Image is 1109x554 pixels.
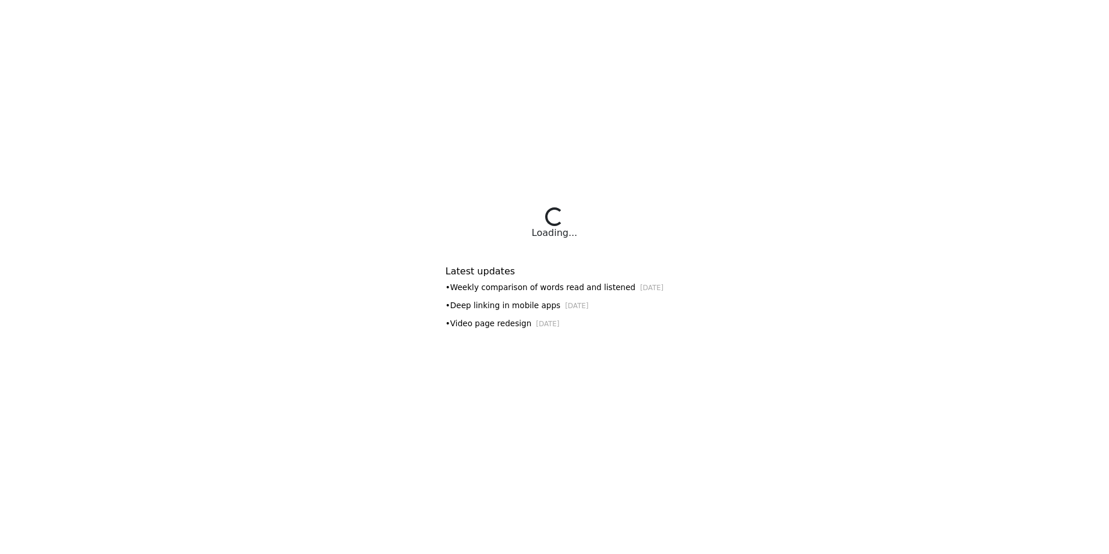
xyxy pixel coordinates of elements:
div: Loading... [532,226,577,240]
div: • Deep linking in mobile apps [446,299,663,312]
small: [DATE] [565,302,588,310]
div: • Video page redesign [446,317,663,330]
div: • Weekly comparison of words read and listened [446,281,663,294]
small: [DATE] [536,320,559,328]
small: [DATE] [640,284,663,292]
h6: Latest updates [446,266,663,277]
